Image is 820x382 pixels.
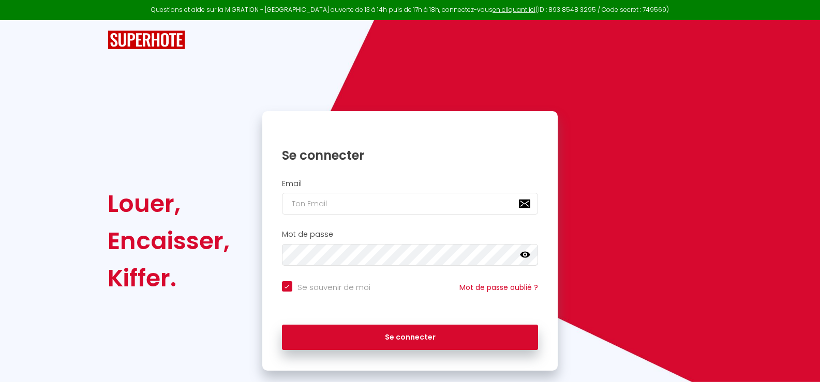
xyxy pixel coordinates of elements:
a: Mot de passe oublié ? [459,282,538,293]
img: SuperHote logo [108,30,185,50]
h2: Mot de passe [282,230,539,239]
h1: Se connecter [282,147,539,163]
button: Se connecter [282,325,539,350]
div: Kiffer. [108,259,230,297]
div: Louer, [108,185,230,222]
div: Encaisser, [108,222,230,259]
h2: Email [282,179,539,188]
a: en cliquant ici [493,5,535,14]
input: Ton Email [282,193,539,215]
